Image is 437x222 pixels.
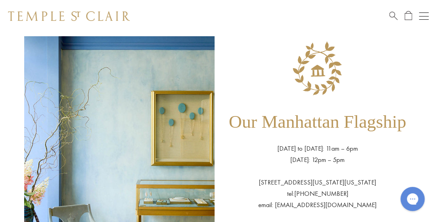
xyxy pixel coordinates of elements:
[229,101,406,143] h1: Our Manhattan Flagship
[277,143,358,166] p: [DATE] to [DATE]: 11am – 6pm [DATE]: 12pm – 5pm
[259,166,377,211] p: [STREET_ADDRESS][US_STATE][US_STATE] tel:[PHONE_NUMBER] email: [EMAIL_ADDRESS][DOMAIN_NAME]
[8,11,130,21] img: Temple St. Clair
[397,184,429,214] iframe: Gorgias live chat messenger
[419,11,429,21] button: Open navigation
[389,11,398,21] a: Search
[405,11,412,21] a: Open Shopping Bag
